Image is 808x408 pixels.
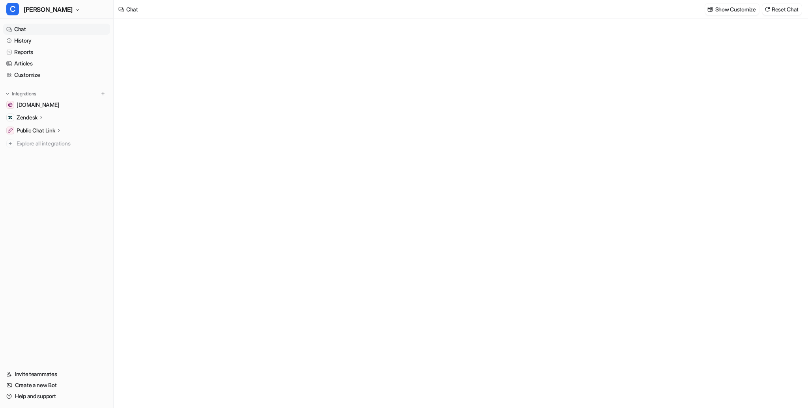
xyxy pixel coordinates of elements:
button: Show Customize [705,4,759,15]
img: reset [765,6,770,12]
img: Public Chat Link [8,128,13,133]
a: Reports [3,47,110,58]
p: Show Customize [715,5,756,13]
span: Explore all integrations [17,137,107,150]
span: [PERSON_NAME] [24,4,73,15]
p: Integrations [12,91,36,97]
button: Reset Chat [762,4,802,15]
a: Invite teammates [3,369,110,380]
a: Chat [3,24,110,35]
button: Integrations [3,90,39,98]
a: gcore.com[DOMAIN_NAME] [3,99,110,110]
a: History [3,35,110,46]
img: gcore.com [8,102,13,107]
a: Create a new Bot [3,380,110,391]
div: Chat [126,5,138,13]
p: Zendesk [17,114,37,121]
span: C [6,3,19,15]
img: explore all integrations [6,140,14,147]
a: Customize [3,69,110,80]
img: Zendesk [8,115,13,120]
a: Explore all integrations [3,138,110,149]
img: expand menu [5,91,10,97]
a: Help and support [3,391,110,402]
img: menu_add.svg [100,91,106,97]
img: customize [707,6,713,12]
p: Public Chat Link [17,127,55,134]
a: Articles [3,58,110,69]
span: [DOMAIN_NAME] [17,101,59,109]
